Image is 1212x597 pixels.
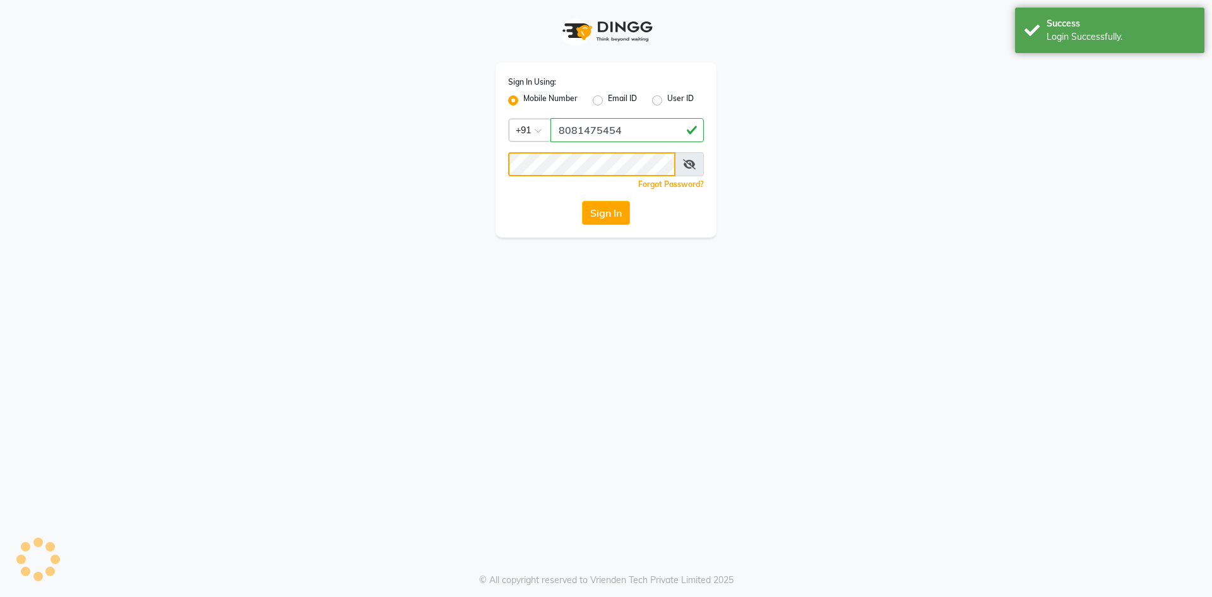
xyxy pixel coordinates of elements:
label: Email ID [608,93,637,108]
div: Success [1047,17,1195,30]
a: Forgot Password? [638,179,704,189]
label: Mobile Number [523,93,578,108]
label: User ID [667,93,694,108]
input: Username [508,152,675,176]
div: Login Successfully. [1047,30,1195,44]
label: Sign In Using: [508,76,556,88]
button: Sign In [582,201,630,225]
img: logo1.svg [555,13,656,50]
input: Username [550,118,704,142]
